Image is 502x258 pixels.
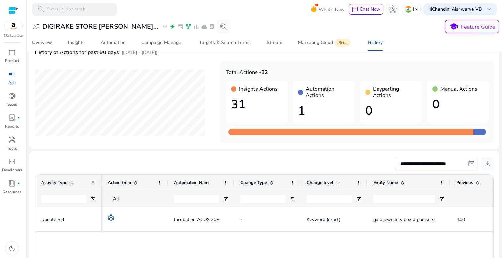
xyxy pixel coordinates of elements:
button: search_insights [217,20,230,33]
p: Product [5,58,19,64]
span: search_insights [219,23,227,31]
input: Automation Name Filter Input [174,195,219,203]
span: school [449,22,459,32]
div: Automation [101,40,126,45]
div: History [368,40,383,45]
span: Change Type [240,180,267,186]
h1: 0 [365,104,416,118]
span: Beta [334,39,350,47]
p: Feature Guide [461,23,495,31]
b: Chandini Aishwarya VB [432,6,482,12]
span: book_4 [8,179,16,187]
span: gold jewellery box organisers [373,216,434,223]
span: event [177,23,184,30]
button: Open Filter Menu [356,196,361,202]
button: schoolFeature Guide [445,20,499,33]
span: Previous [456,180,473,186]
span: What's New [319,4,345,15]
button: Open Filter Menu [439,196,444,202]
h4: Total Actions - [226,69,489,76]
button: download [481,157,494,170]
p: Resources [3,189,21,195]
p: Hi [427,7,482,12]
p: IN [413,3,418,15]
span: cloud [201,23,208,30]
p: Marketplace [4,33,23,38]
span: keyboard_arrow_down [485,5,493,13]
p: Update Bid [41,213,96,226]
span: user_attributes [32,23,40,31]
span: / [59,6,65,13]
div: Overview [32,40,52,45]
p: ([DATE] - [DATE]) [122,49,157,56]
span: chat [352,6,358,13]
input: Entity Name Filter Input [373,195,435,203]
span: Entity Name [373,180,398,186]
img: amazon.svg [4,21,22,31]
span: 4.00 [456,216,465,223]
div: Insights [68,40,85,45]
h4: Dayparting Actions [373,86,416,98]
input: Change Type Filter Input [240,195,286,203]
p: Tools [7,145,17,151]
h4: History of Actions for past 90 days [35,49,119,56]
span: handyman [8,136,16,144]
h3: DIGIRAKE STORE [PERSON_NAME]... [42,23,158,31]
img: rule-automation.svg [108,214,114,221]
p: Ads [8,80,16,86]
button: chatChat Now [349,4,383,15]
span: Action from [108,180,131,186]
span: family_history [185,23,192,30]
span: donut_small [8,92,16,100]
span: lab_profile [8,114,16,122]
button: Open Filter Menu [290,196,295,202]
p: Sales [7,101,17,107]
b: 32 [261,69,268,76]
div: Stream [267,40,282,45]
div: Campaign Manager [141,40,183,45]
span: Incubation ACOS 30% [174,213,221,226]
span: electric_bolt [169,23,176,30]
h1: 1 [298,104,349,118]
span: bar_chart [193,23,200,30]
h1: 0 [432,97,483,112]
h4: Manual Actions [440,86,477,92]
span: expand_more [161,23,169,31]
div: Targets & Search Terms [199,40,251,45]
span: search [37,5,45,13]
span: Automation Name [174,180,210,186]
span: All [113,196,119,202]
button: Open Filter Menu [223,196,228,202]
span: inventory_2 [8,48,16,56]
span: campaign [8,70,16,78]
input: Change level Filter Input [307,195,352,203]
span: fiber_manual_record [17,116,20,119]
p: Press to search [46,6,86,13]
h4: Insights Actions [239,86,278,92]
span: - [240,216,242,223]
span: hub [389,5,397,13]
img: in.svg [405,6,412,13]
h1: 31 [231,97,282,112]
span: code_blocks [8,158,16,165]
span: Chat Now [360,6,380,12]
span: download [483,160,491,168]
div: Marketing Cloud [298,40,352,45]
p: Reports [5,123,19,129]
span: fiber_manual_record [17,182,20,185]
span: lab_profile [209,23,215,30]
span: Activity Type [41,180,67,186]
span: Change level [307,180,333,186]
span: dark_mode [8,244,16,252]
span: Keyword (exact) [307,216,340,223]
p: Developers [2,167,22,173]
button: hub [386,3,399,16]
h4: Automation Actions [306,86,349,98]
button: Open Filter Menu [90,196,96,202]
input: Activity Type Filter Input [41,195,86,203]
